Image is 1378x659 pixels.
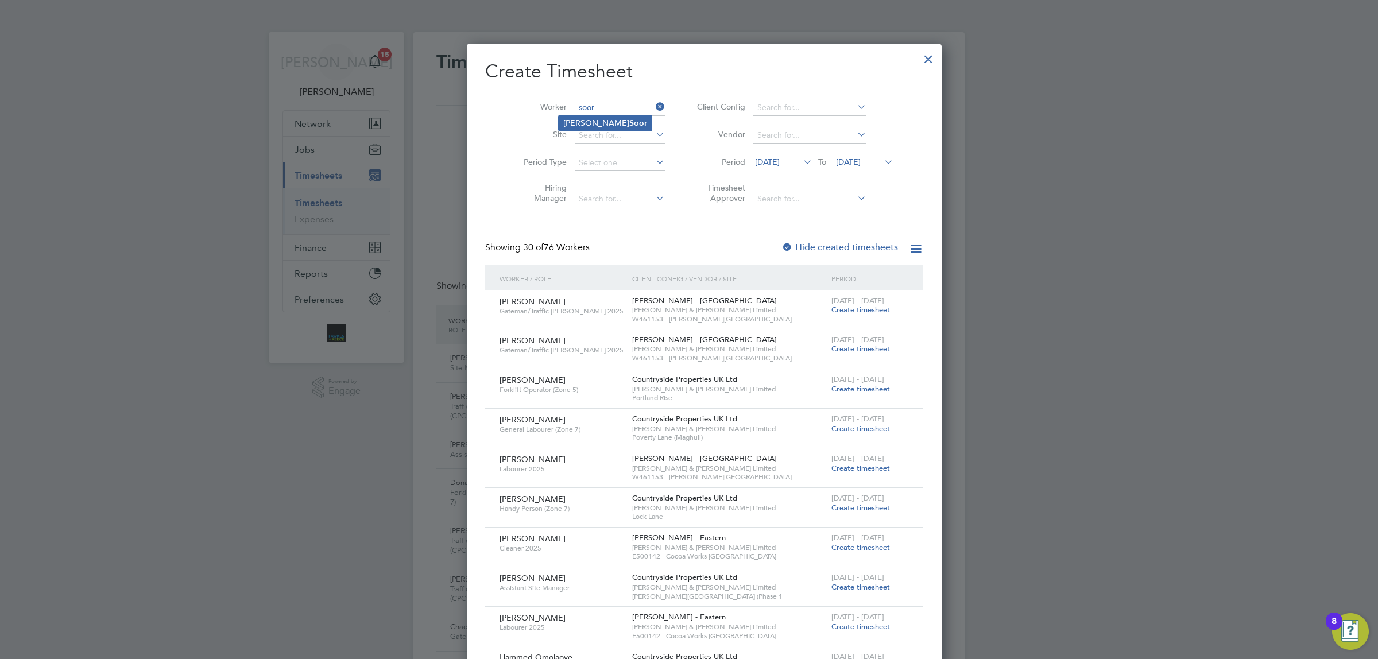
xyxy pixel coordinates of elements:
span: Labourer 2025 [500,464,624,474]
span: [PERSON_NAME] & [PERSON_NAME] Limited [632,464,826,473]
span: [DATE] - [DATE] [831,374,884,384]
button: Open Resource Center, 8 new notifications [1332,613,1369,650]
span: [DATE] [836,157,861,167]
span: [PERSON_NAME] & [PERSON_NAME] Limited [632,385,826,394]
span: Create timesheet [831,384,890,394]
span: [PERSON_NAME] [500,454,566,464]
span: Countryside Properties UK Ltd [632,374,737,384]
span: To [815,154,830,169]
span: [PERSON_NAME][GEOGRAPHIC_DATA] (Phase 1 [632,592,826,601]
span: Create timesheet [831,542,890,552]
span: [PERSON_NAME] [500,494,566,504]
span: Countryside Properties UK Ltd [632,493,737,503]
span: [PERSON_NAME] & [PERSON_NAME] Limited [632,622,826,631]
span: [PERSON_NAME] & [PERSON_NAME] Limited [632,543,826,552]
input: Search for... [575,127,665,144]
span: [PERSON_NAME] - [GEOGRAPHIC_DATA] [632,296,777,305]
span: [PERSON_NAME] & [PERSON_NAME] Limited [632,424,826,433]
span: [PERSON_NAME] [500,573,566,583]
span: E500142 - Cocoa Works [GEOGRAPHIC_DATA] [632,631,826,641]
span: [DATE] - [DATE] [831,533,884,542]
span: Countryside Properties UK Ltd [632,572,737,582]
span: [DATE] - [DATE] [831,612,884,622]
span: Create timesheet [831,582,890,592]
span: Gateman/Traffic [PERSON_NAME] 2025 [500,307,624,316]
span: Gateman/Traffic [PERSON_NAME] 2025 [500,346,624,355]
span: W461153 - [PERSON_NAME][GEOGRAPHIC_DATA] [632,472,826,482]
span: Create timesheet [831,344,890,354]
span: [PERSON_NAME] & [PERSON_NAME] Limited [632,344,826,354]
span: [PERSON_NAME] - Eastern [632,612,726,622]
span: Forklift Operator (Zone 5) [500,385,624,394]
div: Showing [485,242,592,254]
span: W461153 - [PERSON_NAME][GEOGRAPHIC_DATA] [632,315,826,324]
label: Worker [515,102,567,112]
label: Vendor [694,129,745,139]
span: [PERSON_NAME] - [GEOGRAPHIC_DATA] [632,335,777,344]
input: Search for... [575,191,665,207]
input: Search for... [575,100,665,116]
span: [DATE] - [DATE] [831,572,884,582]
input: Search for... [753,100,866,116]
span: Assistant Site Manager [500,583,624,592]
span: [DATE] - [DATE] [831,335,884,344]
span: [PERSON_NAME] & [PERSON_NAME] Limited [632,583,826,592]
span: General Labourer (Zone 7) [500,425,624,434]
span: Countryside Properties UK Ltd [632,414,737,424]
span: [PERSON_NAME] & [PERSON_NAME] Limited [632,503,826,513]
div: Worker / Role [497,265,629,292]
span: Create timesheet [831,424,890,433]
label: Hiring Manager [515,183,567,203]
span: [PERSON_NAME] [500,533,566,544]
div: Client Config / Vendor / Site [629,265,829,292]
span: Lock Lane [632,512,826,521]
span: Handy Person (Zone 7) [500,504,624,513]
span: Create timesheet [831,503,890,513]
label: Period Type [515,157,567,167]
span: W461153 - [PERSON_NAME][GEOGRAPHIC_DATA] [632,354,826,363]
span: [PERSON_NAME] [500,375,566,385]
span: [DATE] - [DATE] [831,296,884,305]
span: [PERSON_NAME] [500,613,566,623]
label: Period [694,157,745,167]
span: [PERSON_NAME] [500,296,566,307]
span: [DATE] - [DATE] [831,493,884,503]
label: Hide created timesheets [781,242,898,253]
div: 8 [1331,621,1337,636]
span: E500142 - Cocoa Works [GEOGRAPHIC_DATA] [632,552,826,561]
label: Site [515,129,567,139]
span: [DATE] [755,157,780,167]
span: Poverty Lane (Maghull) [632,433,826,442]
span: [DATE] - [DATE] [831,453,884,463]
span: [PERSON_NAME] [500,414,566,425]
span: 76 Workers [523,242,590,253]
b: Soor [629,118,647,128]
span: 30 of [523,242,544,253]
span: Labourer 2025 [500,623,624,632]
label: Client Config [694,102,745,112]
span: Create timesheet [831,463,890,473]
div: Period [829,265,912,292]
span: Portland Rise [632,393,826,402]
span: [PERSON_NAME] [500,335,566,346]
label: Timesheet Approver [694,183,745,203]
li: [PERSON_NAME] [559,115,652,131]
span: [DATE] - [DATE] [831,414,884,424]
input: Select one [575,155,665,171]
span: [PERSON_NAME] & [PERSON_NAME] Limited [632,305,826,315]
span: Cleaner 2025 [500,544,624,553]
input: Search for... [753,191,866,207]
input: Search for... [753,127,866,144]
h2: Create Timesheet [485,60,923,84]
span: [PERSON_NAME] - Eastern [632,533,726,542]
span: Create timesheet [831,622,890,631]
span: [PERSON_NAME] - [GEOGRAPHIC_DATA] [632,453,777,463]
span: Create timesheet [831,305,890,315]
